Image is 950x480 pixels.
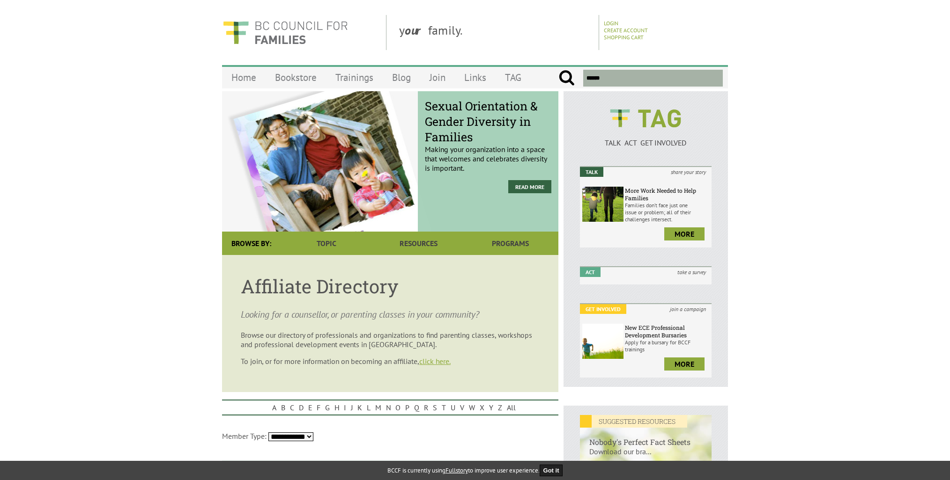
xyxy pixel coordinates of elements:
a: TAG [496,66,531,88]
a: G [323,400,332,415]
a: Bookstore [266,66,326,88]
a: Topic [281,232,372,255]
span: Member Type: [222,431,267,441]
a: Programs [465,232,557,255]
em: SUGGESTED RESOURCES [580,415,687,428]
p: TALK ACT GET INVOLVED [580,138,712,147]
a: TALK ACT GET INVOLVED [580,129,712,147]
a: Trainings [326,66,383,88]
a: T [439,400,448,415]
h6: More Work Needed to Help Families [625,187,709,202]
a: Home [222,66,266,88]
i: take a survey [672,267,712,277]
a: Join [420,66,455,88]
a: H [332,400,341,415]
a: N [384,400,393,415]
em: Talk [580,167,603,177]
a: S [430,400,439,415]
a: All [505,400,518,415]
span: Sexual Orientation & Gender Diversity in Families [425,98,551,145]
a: C [288,400,297,415]
a: more [664,227,705,240]
a: Fullstory [445,466,468,474]
p: To join, or for more information on becoming an affiliate, [241,356,540,366]
a: M [373,400,384,415]
h1: Affiliate Directory [241,274,540,298]
a: more [664,357,705,371]
a: I [341,400,349,415]
input: Submit [558,70,575,87]
div: y family. [392,15,599,50]
p: Download our bra... [580,447,712,465]
a: U [448,400,458,415]
a: K [355,400,364,415]
i: share your story [665,167,712,177]
a: B [279,400,288,415]
button: Got it [540,465,563,476]
a: Q [412,400,422,415]
a: Z [496,400,505,415]
strong: our [405,22,428,38]
a: Read More [508,180,551,193]
a: click here. [419,356,451,366]
img: BC Council for FAMILIES [222,15,349,50]
a: P [403,400,412,415]
h6: New ECE Professional Development Bursaries [625,324,709,339]
a: W [467,400,477,415]
em: Get Involved [580,304,626,314]
a: Resources [372,232,464,255]
a: Y [487,400,496,415]
a: J [349,400,355,415]
a: E [306,400,314,415]
img: BCCF's TAG Logo [603,101,688,136]
a: Create Account [604,27,648,34]
a: V [458,400,467,415]
i: join a campaign [664,304,712,314]
a: R [422,400,430,415]
a: Links [455,66,496,88]
div: Browse By: [222,232,281,255]
p: Browse our directory of professionals and organizations to find parenting classes, workshops and ... [241,330,540,349]
em: Act [580,267,601,277]
a: Shopping Cart [604,34,644,41]
a: A [270,400,279,415]
p: Families don’t face just one issue or problem; all of their challenges intersect. [625,202,709,223]
p: Apply for a bursary for BCCF trainings [625,339,709,353]
p: Looking for a counsellor, or parenting classes in your community? [241,308,540,321]
a: F [314,400,323,415]
a: Login [604,20,618,27]
a: X [477,400,487,415]
a: Blog [383,66,420,88]
a: D [297,400,306,415]
a: L [364,400,373,415]
h6: Nobody's Perfect Fact Sheets [580,428,712,447]
a: O [393,400,403,415]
